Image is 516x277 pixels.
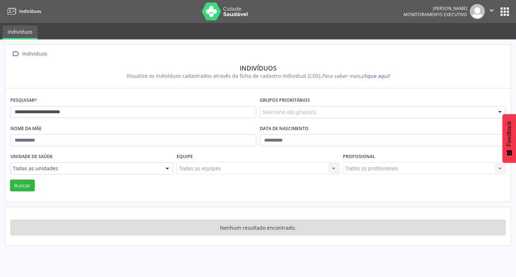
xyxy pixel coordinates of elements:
label: Profissional [343,151,375,162]
img: img [470,4,485,19]
i:  [10,49,21,59]
a: Indivíduos [3,25,38,39]
span: Indivíduos [19,8,41,14]
button: Feedback - Mostrar pesquisa [502,114,516,163]
label: Pesquisar [10,95,37,106]
a:  Indivíduos [10,49,48,59]
button:  [485,4,498,19]
label: Equipe [177,151,193,162]
span: Monitoramento Executivo [403,11,467,18]
div: [PERSON_NAME] [403,5,467,11]
button: apps [498,5,511,18]
label: Unidade de saúde [10,151,53,162]
label: Data de nascimento [260,123,309,134]
span: Todas as unidades [13,165,158,172]
span: Feedback [506,121,512,146]
i: Para saber mais, [322,72,390,79]
a: Indivíduos [5,5,41,17]
span: clique aqui! [362,72,390,79]
div: Nenhum resultado encontrado. [10,220,506,235]
div: Visualize os indivíduos cadastrados através da ficha de cadastro individual (CDS). [15,72,501,80]
label: Nome da mãe [10,123,42,134]
button: Buscar [10,180,35,192]
span: Selecione o(s) grupo(s) [262,108,316,116]
i:  [488,6,496,14]
div: Indivíduos [21,49,48,59]
label: Grupos prioritários [260,95,310,106]
div: Indivíduos [15,64,501,72]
